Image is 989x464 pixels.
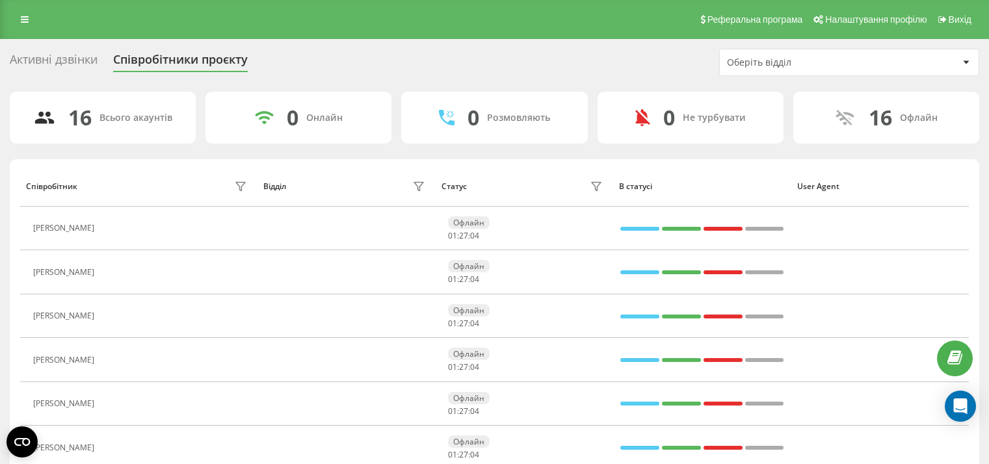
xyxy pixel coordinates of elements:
[448,274,457,285] span: 01
[468,105,479,130] div: 0
[33,399,98,408] div: [PERSON_NAME]
[33,224,98,233] div: [PERSON_NAME]
[619,182,785,191] div: В статусі
[448,392,490,404] div: Офлайн
[459,361,468,372] span: 27
[448,435,490,448] div: Офлайн
[448,231,479,240] div: : :
[33,311,98,320] div: [PERSON_NAME]
[287,105,298,130] div: 0
[797,182,963,191] div: User Agent
[663,105,675,130] div: 0
[263,182,286,191] div: Відділ
[7,426,38,458] button: Open CMP widget
[448,318,457,329] span: 01
[945,391,976,422] div: Open Intercom Messenger
[448,319,479,328] div: : :
[448,363,479,372] div: : :
[900,112,938,123] div: Офлайн
[68,105,92,130] div: 16
[33,355,98,365] div: [PERSON_NAME]
[99,112,172,123] div: Всього акаунтів
[470,449,479,460] span: 04
[448,275,479,284] div: : :
[459,230,468,241] span: 27
[869,105,892,130] div: 16
[487,112,550,123] div: Розмовляють
[10,53,98,73] div: Активні дзвінки
[459,449,468,460] span: 27
[448,361,457,372] span: 01
[470,318,479,329] span: 04
[470,406,479,417] span: 04
[306,112,343,123] div: Онлайн
[707,14,803,25] span: Реферальна програма
[683,112,746,123] div: Не турбувати
[825,14,927,25] span: Налаштування профілю
[26,182,77,191] div: Співробітник
[470,361,479,372] span: 04
[448,450,479,459] div: : :
[33,268,98,277] div: [PERSON_NAME]
[448,230,457,241] span: 01
[448,407,479,416] div: : :
[459,406,468,417] span: 27
[448,348,490,360] div: Офлайн
[448,406,457,417] span: 01
[448,260,490,272] div: Офлайн
[459,318,468,329] span: 27
[33,443,98,452] div: [PERSON_NAME]
[442,182,467,191] div: Статус
[448,449,457,460] span: 01
[113,53,248,73] div: Співробітники проєкту
[470,230,479,241] span: 04
[727,57,882,68] div: Оберіть відділ
[459,274,468,285] span: 27
[448,216,490,229] div: Офлайн
[949,14,971,25] span: Вихід
[470,274,479,285] span: 04
[448,304,490,316] div: Офлайн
